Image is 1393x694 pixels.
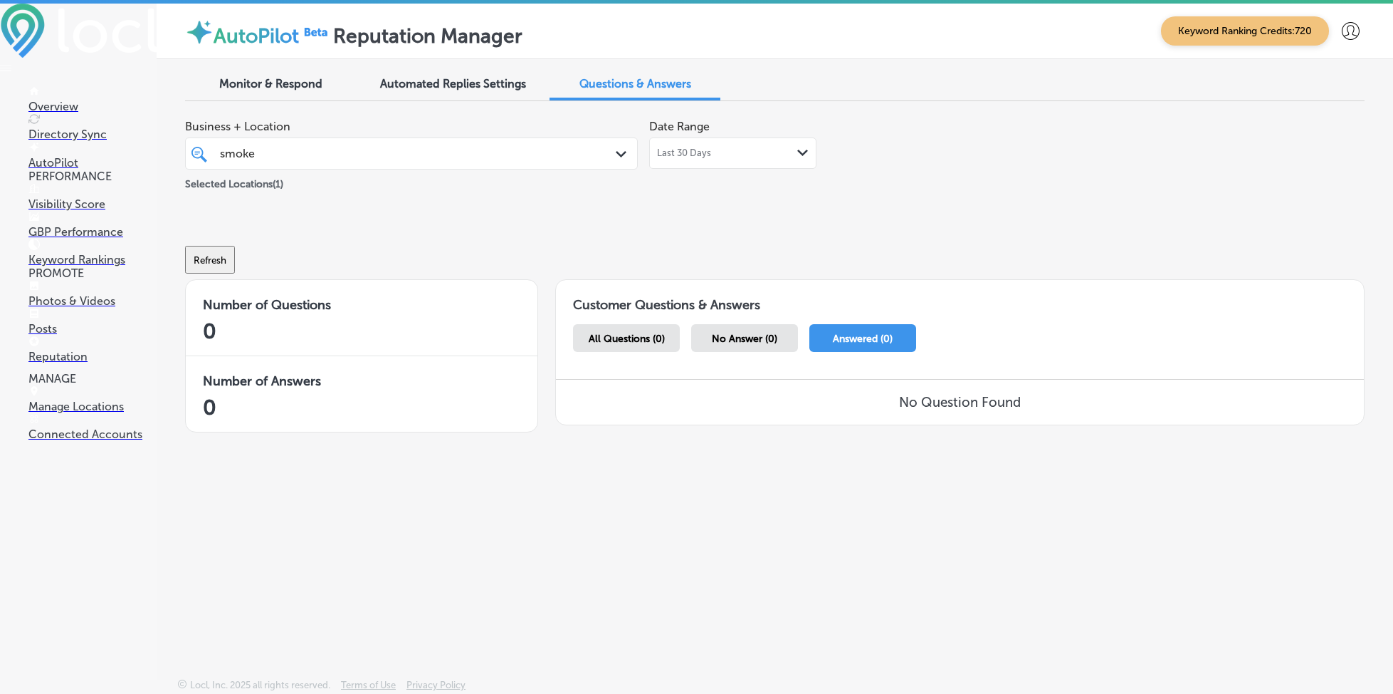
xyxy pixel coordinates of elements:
span: No Answer (0) [712,333,777,345]
img: autopilot-icon [185,18,214,46]
img: Beta [299,24,333,39]
span: All Questions (0) [589,333,665,345]
h1: Customer Questions & Answers [556,280,1364,318]
p: Locl, Inc. 2025 all rights reserved. [190,680,330,690]
a: AutoPilot [28,143,157,170]
span: Answered (0) [833,333,893,345]
h2: 0 [203,395,520,420]
span: Business + Location [185,120,638,133]
label: Reputation Manager [333,24,522,48]
h3: No Question Found [899,394,1021,410]
button: Refresh [185,246,235,274]
span: Questions & Answers [579,77,691,90]
a: Overview [28,86,157,113]
a: Manage Locations [28,386,157,413]
p: Manage Locations [28,400,157,413]
span: Keyword Ranking Credits: 720 [1161,16,1329,46]
span: Last 30 Days [657,147,711,159]
a: Keyword Rankings [28,239,157,266]
label: AutoPilot [214,24,299,48]
span: Monitor & Respond [219,77,322,90]
p: PROMOTE [28,266,157,280]
a: Directory Sync [28,114,157,141]
h3: Number of Answers [203,373,520,389]
p: AutoPilot [28,156,157,170]
a: Connected Accounts [28,414,157,441]
a: Visibility Score [28,184,157,211]
p: Directory Sync [28,128,157,141]
a: Posts [28,309,157,336]
p: MANAGE [28,372,157,385]
p: Reputation [28,350,157,363]
label: Date Range [649,120,710,133]
a: GBP Performance [28,212,157,239]
p: Connected Accounts [28,428,157,441]
p: Keyword Rankings [28,253,157,266]
h2: 0 [203,318,520,344]
p: Posts [28,322,157,336]
p: PERFORMANCE [28,170,157,183]
a: Photos & Videos [28,281,157,308]
p: Photos & Videos [28,294,157,308]
span: Automated Replies Settings [380,77,526,90]
p: Visibility Score [28,197,157,211]
p: Overview [28,100,157,113]
p: Selected Locations ( 1 ) [185,172,283,190]
h3: Number of Questions [203,297,520,313]
a: Reputation [28,336,157,363]
p: GBP Performance [28,225,157,239]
